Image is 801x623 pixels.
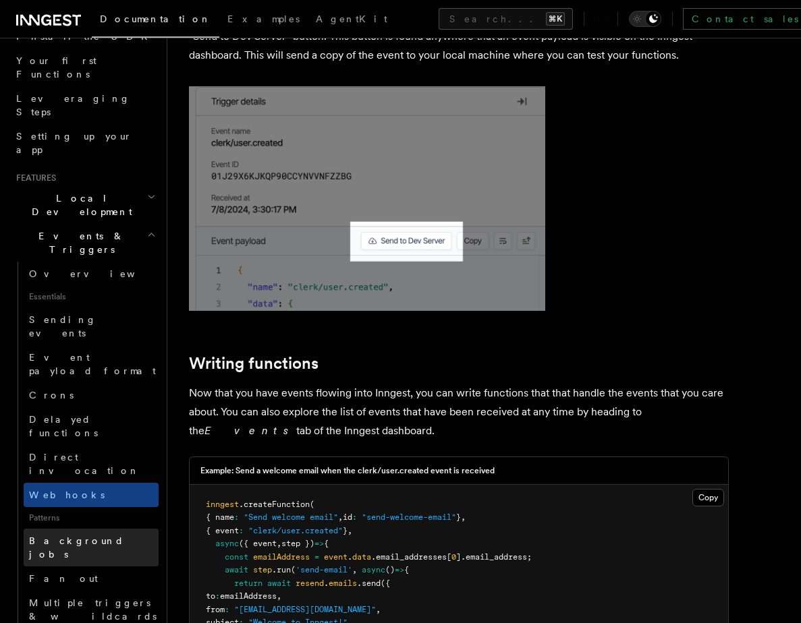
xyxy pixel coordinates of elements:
[234,605,376,614] span: "[EMAIL_ADDRESS][DOMAIN_NAME]"
[16,55,96,80] span: Your first Functions
[215,539,239,548] span: async
[219,4,308,36] a: Examples
[253,565,272,574] span: step
[24,483,159,507] a: Webhooks
[338,512,343,522] span: ,
[357,578,381,588] span: .send
[451,552,456,562] span: 0
[352,512,357,522] span: :
[29,573,98,584] span: Fan out
[308,4,395,36] a: AgentKit
[215,591,220,601] span: :
[24,507,159,529] span: Patterns
[546,12,565,26] kbd: ⌘K
[404,565,409,574] span: {
[362,565,385,574] span: async
[11,124,159,162] a: Setting up your app
[206,605,225,614] span: from
[11,186,159,224] button: Local Development
[29,535,124,560] span: Background jobs
[343,512,352,522] span: id
[29,414,98,438] span: Delayed functions
[29,390,74,400] span: Crons
[461,512,466,522] span: ,
[16,93,130,117] span: Leveraging Steps
[310,500,314,509] span: (
[348,552,352,562] span: .
[385,565,395,574] span: ()
[281,539,314,548] span: step })
[189,384,729,440] p: Now that you have events flowing into Inngest, you can write functions that that handle the event...
[456,552,532,562] span: ].email_address;
[296,578,324,588] span: resend
[239,539,277,548] span: ({ event
[24,407,159,445] a: Delayed functions
[225,605,229,614] span: :
[248,526,343,535] span: "clerk/user.created"
[456,512,461,522] span: }
[324,578,329,588] span: .
[329,578,357,588] span: emails
[395,565,404,574] span: =>
[189,354,319,373] a: Writing functions
[206,512,234,522] span: { name
[381,578,390,588] span: ({
[296,565,352,574] span: 'send-email'
[234,578,263,588] span: return
[244,512,338,522] span: "Send welcome email"
[314,552,319,562] span: =
[324,539,329,548] span: {
[225,552,248,562] span: const
[439,8,573,30] button: Search...⌘K
[24,529,159,566] a: Background jobs
[204,424,296,437] em: Events
[29,268,168,279] span: Overview
[277,591,281,601] span: ,
[376,605,381,614] span: ,
[362,512,456,522] span: "send-welcome-email"
[24,262,159,286] a: Overview
[11,49,159,86] a: Your first Functions
[629,11,661,27] button: Toggle dark mode
[291,565,296,574] span: (
[352,565,357,574] span: ,
[24,286,159,307] span: Essentials
[239,526,244,535] span: :
[24,345,159,383] a: Event payload format
[200,465,495,476] h3: Example: Send a welcome email when the clerk/user.created event is received
[29,314,96,338] span: Sending events
[316,13,387,24] span: AgentKit
[16,131,132,155] span: Setting up your app
[206,526,239,535] span: { event
[24,566,159,591] a: Fan out
[11,224,159,262] button: Events & Triggers
[100,13,211,24] span: Documentation
[11,191,147,218] span: Local Development
[267,578,291,588] span: await
[239,500,310,509] span: .createFunction
[277,539,281,548] span: ,
[324,552,348,562] span: event
[29,352,156,376] span: Event payload format
[227,13,300,24] span: Examples
[189,86,545,311] img: Send to dev server button in the Inngest cloud dashboard
[234,512,239,522] span: :
[352,552,371,562] span: data
[225,565,248,574] span: await
[29,452,140,476] span: Direct invocation
[92,4,219,38] a: Documentation
[11,86,159,124] a: Leveraging Steps
[272,565,291,574] span: .run
[206,591,215,601] span: to
[253,552,310,562] span: emailAddress
[11,173,56,183] span: Features
[371,552,451,562] span: .email_addresses[
[692,489,724,506] button: Copy
[24,445,159,483] a: Direct invocation
[24,383,159,407] a: Crons
[343,526,348,535] span: }
[348,526,352,535] span: ,
[24,307,159,345] a: Sending events
[11,229,147,256] span: Events & Triggers
[29,489,105,500] span: Webhooks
